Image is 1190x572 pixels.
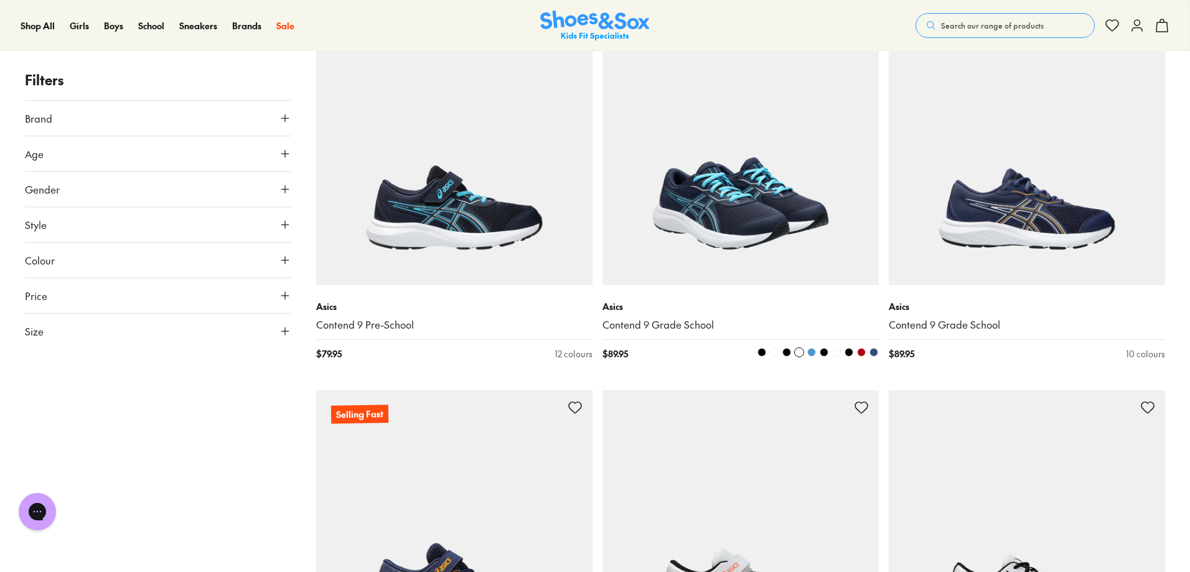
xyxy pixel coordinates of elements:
[1126,347,1165,360] div: 10 colours
[276,19,294,32] a: Sale
[555,347,593,360] div: 12 colours
[25,243,291,278] button: Colour
[889,300,1165,313] p: Asics
[331,405,388,424] p: Selling Fast
[70,19,89,32] a: Girls
[25,182,60,197] span: Gender
[25,253,55,268] span: Colour
[25,278,291,313] button: Price
[179,19,217,32] a: Sneakers
[25,101,291,136] button: Brand
[25,136,291,171] button: Age
[316,318,593,332] a: Contend 9 Pre-School
[889,318,1165,332] a: Contend 9 Grade School
[25,70,291,90] p: Filters
[12,489,62,535] iframe: Gorgias live chat messenger
[25,217,47,232] span: Style
[602,9,879,285] a: Fan Fave
[540,11,650,41] a: Shoes & Sox
[21,19,55,32] a: Shop All
[232,19,261,32] a: Brands
[916,13,1095,38] button: Search our range of products
[25,172,291,207] button: Gender
[25,207,291,242] button: Style
[316,347,342,360] span: $ 79.95
[316,300,593,313] p: Asics
[25,314,291,349] button: Size
[25,288,47,303] span: Price
[602,300,879,313] p: Asics
[602,347,628,360] span: $ 89.95
[25,146,44,161] span: Age
[25,111,52,126] span: Brand
[316,9,593,285] a: Fan Fave
[540,11,650,41] img: SNS_Logo_Responsive.svg
[25,324,44,339] span: Size
[104,19,123,32] a: Boys
[138,19,164,32] a: School
[941,20,1044,31] span: Search our range of products
[889,347,914,360] span: $ 89.95
[602,318,879,332] a: Contend 9 Grade School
